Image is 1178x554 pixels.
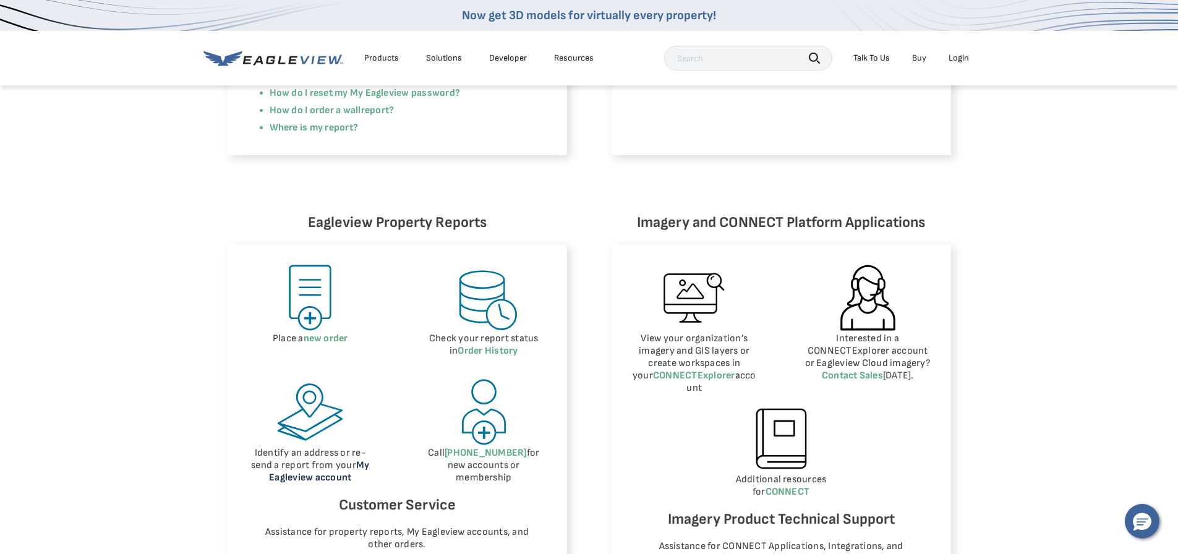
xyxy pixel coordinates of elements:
[269,459,369,484] a: My Eagleview account
[822,370,883,381] a: Contact Sales
[489,53,527,64] a: Developer
[630,333,759,394] p: View your organization’s imagery and GIS layers or create workspaces in your account
[630,508,933,531] h6: Imagery Product Technical Support
[419,333,548,357] p: Check your report status in
[246,333,375,345] p: Place a
[389,104,394,116] a: ?
[270,122,359,134] a: Where is my report?
[364,53,399,64] div: Products
[554,53,594,64] div: Resources
[630,474,933,498] p: Additional resources for
[612,211,951,234] h6: Imagery and CONNECT Platform Applications
[664,46,832,70] input: Search
[246,447,375,484] p: Identify an address or re-send a report from your
[853,53,890,64] div: Talk To Us
[419,447,548,484] p: Call for new accounts or membership
[270,87,461,99] a: How do I reset my My Eagleview password?
[803,333,933,382] p: Interested in a CONNECTExplorer account or Eagleview Cloud imagery? [DATE].
[258,526,536,551] p: Assistance for property reports, My Eagleview accounts, and other orders.
[653,370,735,381] a: CONNECTExplorer
[228,211,567,234] h6: Eagleview Property Reports
[949,53,969,64] div: Login
[426,53,462,64] div: Solutions
[361,104,389,116] a: report
[458,345,518,357] a: Order History
[445,447,526,459] a: [PHONE_NUMBER]
[912,53,926,64] a: Buy
[246,493,548,517] h6: Customer Service
[462,8,716,23] a: Now get 3D models for virtually every property!
[270,104,361,116] a: How do I order a wall
[766,486,810,498] a: CONNECT
[304,333,348,344] a: new order
[1125,504,1159,539] button: Hello, have a question? Let’s chat.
